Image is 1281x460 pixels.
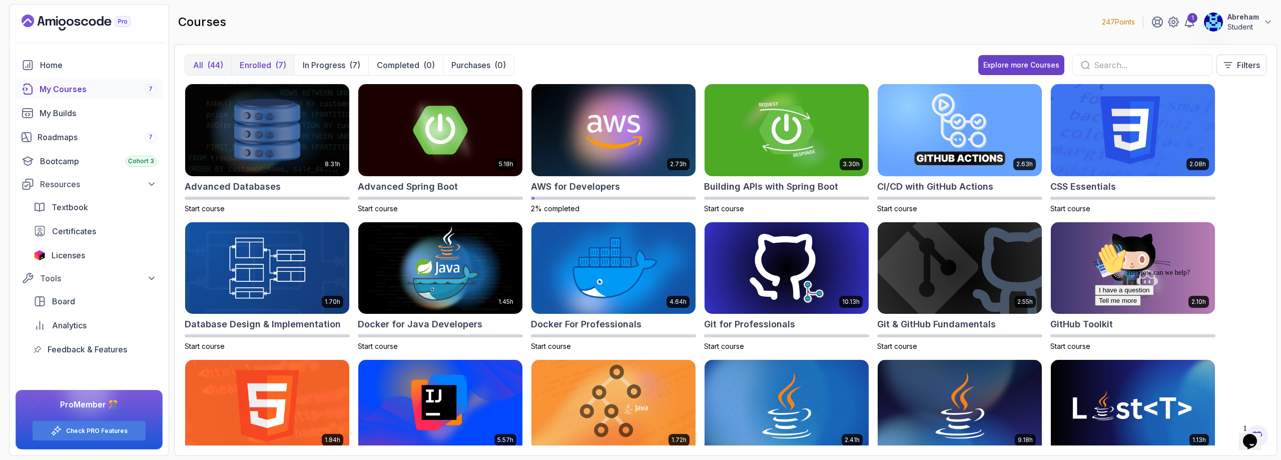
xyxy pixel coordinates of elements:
span: Start course [704,342,744,350]
span: Start course [531,342,571,350]
button: In Progress(7) [294,55,368,75]
button: Enrolled(7) [231,55,294,75]
span: 2% completed [531,204,579,213]
a: builds [16,103,163,123]
div: Resources [40,178,157,190]
iframe: chat widget [1239,420,1271,450]
span: 7 [149,133,153,141]
span: Board [52,295,75,307]
h2: CSS Essentials [1050,180,1116,194]
a: feedback [28,339,163,359]
span: 7 [149,85,153,93]
span: Certificates [52,225,96,237]
p: All [193,59,203,71]
img: Git & GitHub Fundamentals card [878,222,1042,314]
h2: Database Design & Implementation [185,317,341,331]
p: In Progress [303,59,345,71]
button: Check PRO Features [32,420,146,441]
p: 1.70h [325,298,340,306]
a: home [16,55,163,75]
p: 10.13h [842,298,860,306]
div: Roadmaps [38,131,157,143]
h2: Building APIs with Spring Boot [704,180,838,194]
div: Home [40,59,157,71]
a: textbook [28,197,163,217]
div: Bootcamp [40,155,157,167]
div: (0) [494,59,506,71]
p: Enrolled [240,59,271,71]
div: Explore more Courses [983,60,1059,70]
button: Explore more Courses [978,55,1064,75]
a: bootcamp [16,151,163,171]
span: Start course [1050,342,1090,350]
img: Database Design & Implementation card [185,222,349,314]
button: All(44) [185,55,231,75]
div: Tools [40,272,157,284]
p: Filters [1237,59,1260,71]
h2: Advanced Spring Boot [358,180,458,194]
h2: Docker For Professionals [531,317,642,331]
a: 1 [1183,16,1195,28]
a: AWS for Developers card2.73hAWS for Developers2% completed [531,84,696,214]
h2: courses [178,14,226,30]
h2: GitHub Toolkit [1050,317,1113,331]
img: HTML Essentials card [185,360,349,452]
span: Hi! How can we help? [4,30,99,38]
span: Start course [877,342,917,350]
div: (0) [423,59,435,71]
button: user profile imageAbrehamStudent [1203,12,1273,32]
img: Java Generics card [1051,360,1215,452]
h2: Docker for Java Developers [358,317,482,331]
button: Filters [1216,55,1266,76]
img: Advanced Databases card [185,84,349,176]
p: 2.73h [670,160,687,168]
p: Abreham [1227,12,1259,22]
img: IntelliJ IDEA Developer Guide card [358,360,522,452]
div: (7) [275,59,286,71]
span: Start course [704,204,744,213]
span: Feedback & Features [48,343,127,355]
img: jetbrains icon [34,250,46,260]
span: Start course [185,342,225,350]
a: Check PRO Features [66,427,128,435]
p: 2.41h [845,436,860,444]
img: Java for Beginners card [705,360,869,452]
div: 👋Hi! How can we help?I have a questionTell me more [4,4,184,67]
p: 5.18h [499,160,513,168]
img: Docker For Professionals card [531,222,696,314]
h2: AWS for Developers [531,180,620,194]
img: CSS Essentials card [1051,84,1215,176]
button: Tell me more [4,57,50,67]
h2: CI/CD with GitHub Actions [877,180,993,194]
p: 1.84h [325,436,340,444]
p: Student [1227,22,1259,32]
span: Start course [358,342,398,350]
div: 1 [1187,13,1197,23]
p: 8.31h [325,160,340,168]
a: licenses [28,245,163,265]
button: Tools [16,269,163,287]
p: 1.13h [1192,436,1206,444]
h2: Git for Professionals [704,317,795,331]
img: CI/CD with GitHub Actions card [878,84,1042,176]
input: Search... [1094,59,1204,71]
p: Purchases [451,59,490,71]
span: Start course [877,204,917,213]
p: 5.57h [497,436,513,444]
span: Textbook [52,201,88,213]
span: Start course [1050,204,1090,213]
a: Landing page [22,15,154,31]
a: certificates [28,221,163,241]
img: Git for Professionals card [705,222,869,314]
a: board [28,291,163,311]
img: AWS for Developers card [531,84,696,176]
button: Resources [16,175,163,193]
span: Start course [185,204,225,213]
p: Completed [377,59,419,71]
span: Cohort 3 [128,157,154,165]
p: 2.08h [1189,160,1206,168]
img: Advanced Spring Boot card [358,84,522,176]
iframe: chat widget [1091,239,1271,415]
a: analytics [28,315,163,335]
